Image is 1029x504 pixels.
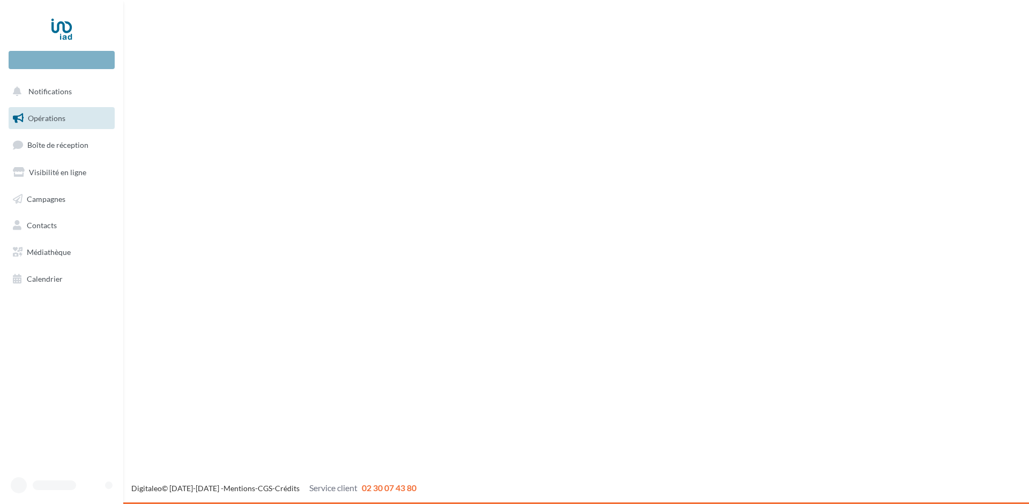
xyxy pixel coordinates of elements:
span: Visibilité en ligne [29,168,86,177]
span: Campagnes [27,194,65,203]
a: Campagnes [6,188,117,210]
span: Opérations [28,114,65,123]
a: Médiathèque [6,241,117,264]
div: Nouvelle campagne [9,51,115,69]
a: CGS [258,484,272,493]
a: Digitaleo [131,484,162,493]
span: Médiathèque [27,247,71,257]
button: Notifications [6,80,113,103]
span: Boîte de réception [27,140,88,149]
a: Boîte de réception [6,133,117,156]
span: Calendrier [27,274,63,283]
a: Calendrier [6,268,117,290]
a: Crédits [275,484,300,493]
a: Opérations [6,107,117,130]
span: © [DATE]-[DATE] - - - [131,484,416,493]
span: Service client [309,483,357,493]
a: Visibilité en ligne [6,161,117,184]
a: Mentions [223,484,255,493]
a: Contacts [6,214,117,237]
span: Notifications [28,87,72,96]
span: Contacts [27,221,57,230]
span: 02 30 07 43 80 [362,483,416,493]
